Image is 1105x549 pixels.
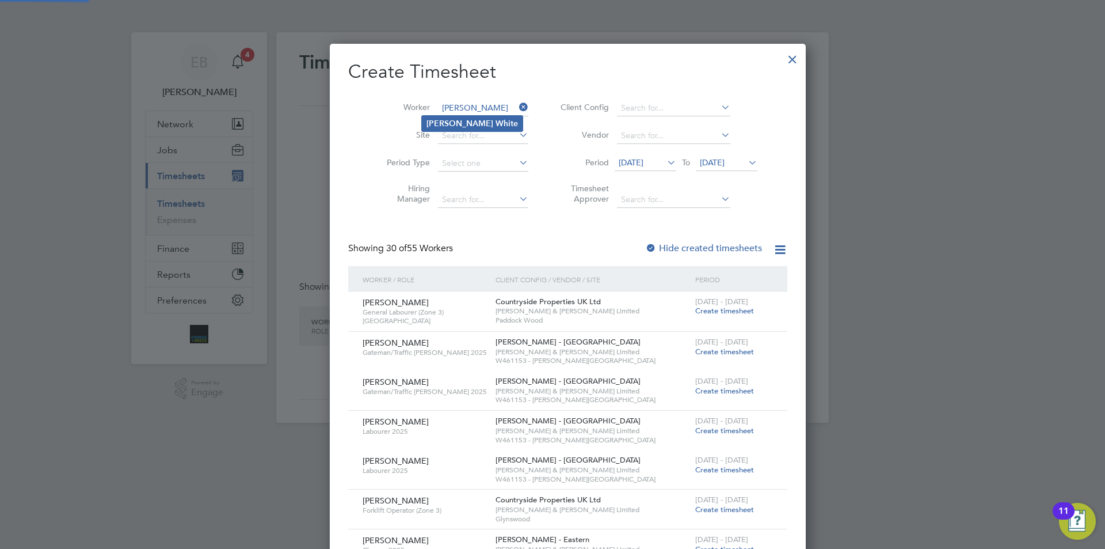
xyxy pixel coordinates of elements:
span: [PERSON_NAME] [363,456,429,466]
span: [PERSON_NAME] & [PERSON_NAME] Limited [496,387,689,396]
span: Labourer 2025 [363,427,487,436]
label: Client Config [557,102,609,112]
span: Countryside Properties UK Ltd [496,495,601,505]
span: [PERSON_NAME] [363,535,429,546]
span: [PERSON_NAME] - [GEOGRAPHIC_DATA] [496,416,641,426]
label: Timesheet Approver [557,183,609,204]
label: Hide created timesheets [645,243,762,254]
label: Period Type [378,157,430,168]
h2: Create Timesheet [348,60,787,84]
span: [PERSON_NAME] [363,377,429,387]
input: Search for... [617,100,730,116]
span: [DATE] - [DATE] [695,297,748,306]
span: [DATE] - [DATE] [695,416,748,426]
label: Site [378,130,430,140]
span: Glynswood [496,514,689,524]
button: Open Resource Center, 11 new notifications [1059,503,1096,540]
input: Search for... [438,192,528,208]
span: Forklift Operator (Zone 3) [363,506,487,515]
span: Gateman/Traffic [PERSON_NAME] 2025 [363,387,487,396]
span: [DATE] - [DATE] [695,535,748,544]
input: Select one [438,156,528,172]
div: Showing [348,243,455,255]
span: [PERSON_NAME] - [GEOGRAPHIC_DATA] [496,455,641,465]
span: [PERSON_NAME] & [PERSON_NAME] Limited [496,465,689,475]
span: [PERSON_NAME] - Eastern [496,535,589,544]
label: Hiring Manager [378,183,430,204]
span: W461153 - [PERSON_NAME][GEOGRAPHIC_DATA] [496,475,689,484]
span: [PERSON_NAME] [363,417,429,427]
div: Worker / Role [360,266,493,293]
span: [PERSON_NAME] [363,338,429,348]
span: Create timesheet [695,426,754,436]
span: [PERSON_NAME] - [GEOGRAPHIC_DATA] [496,337,641,347]
span: [PERSON_NAME] & [PERSON_NAME] Limited [496,505,689,514]
span: W461153 - [PERSON_NAME][GEOGRAPHIC_DATA] [496,436,689,445]
input: Search for... [438,100,528,116]
span: To [679,155,694,170]
span: [DATE] [700,157,725,168]
span: [PERSON_NAME] - [GEOGRAPHIC_DATA] [496,376,641,386]
span: Create timesheet [695,347,754,357]
input: Search for... [617,192,730,208]
span: [PERSON_NAME] [363,297,429,308]
span: W461153 - [PERSON_NAME][GEOGRAPHIC_DATA] [496,356,689,365]
label: Worker [378,102,430,112]
div: 11 [1058,511,1069,526]
b: White [496,119,518,128]
label: Vendor [557,130,609,140]
input: Search for... [617,128,730,144]
span: [PERSON_NAME] & [PERSON_NAME] Limited [496,426,689,436]
span: [DATE] - [DATE] [695,376,748,386]
span: [DATE] - [DATE] [695,337,748,347]
span: 55 Workers [386,243,453,254]
span: [PERSON_NAME] [363,495,429,506]
span: Create timesheet [695,386,754,396]
b: [PERSON_NAME] [426,119,493,128]
input: Search for... [438,128,528,144]
span: Paddock Wood [496,316,689,325]
span: W461153 - [PERSON_NAME][GEOGRAPHIC_DATA] [496,395,689,404]
span: Gateman/Traffic [PERSON_NAME] 2025 [363,348,487,357]
span: [DATE] [619,157,643,168]
span: Countryside Properties UK Ltd [496,297,601,306]
span: [PERSON_NAME] & [PERSON_NAME] Limited [496,347,689,357]
span: [DATE] - [DATE] [695,455,748,465]
span: Create timesheet [695,465,754,475]
span: General Labourer (Zone 3) [GEOGRAPHIC_DATA] [363,308,487,325]
span: [DATE] - [DATE] [695,495,748,505]
div: Period [692,266,776,293]
span: [PERSON_NAME] & [PERSON_NAME] Limited [496,306,689,316]
label: Period [557,157,609,168]
span: Create timesheet [695,306,754,316]
div: Client Config / Vendor / Site [493,266,692,293]
span: 30 of [386,243,407,254]
span: Labourer 2025 [363,466,487,475]
span: Create timesheet [695,505,754,514]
